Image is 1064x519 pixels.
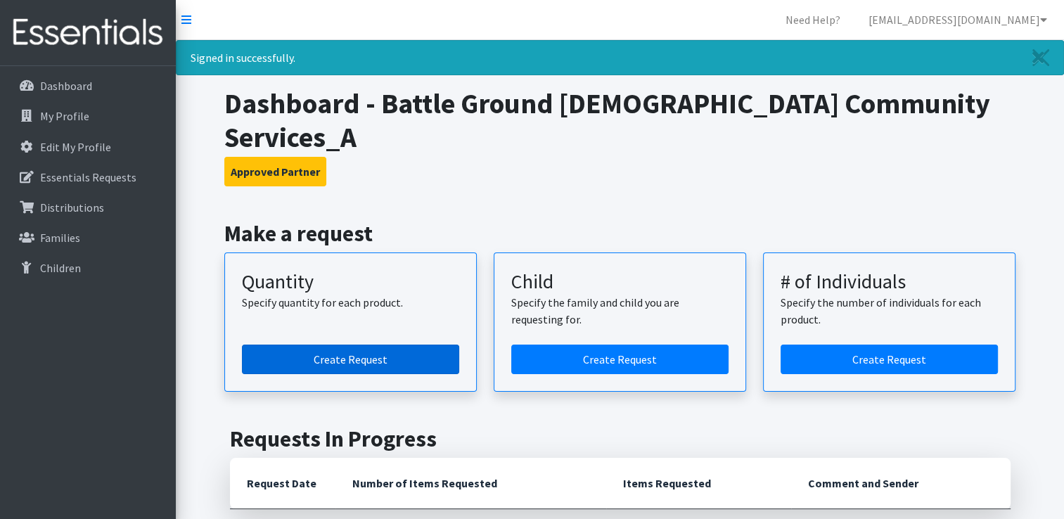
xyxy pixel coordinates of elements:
a: Need Help? [774,6,852,34]
a: Dashboard [6,72,170,100]
p: Essentials Requests [40,170,136,184]
p: My Profile [40,109,89,123]
h3: Child [511,270,729,294]
a: Essentials Requests [6,163,170,191]
div: Signed in successfully. [176,40,1064,75]
a: Create a request for a child or family [511,345,729,374]
p: Dashboard [40,79,92,93]
p: Children [40,261,81,275]
p: Distributions [40,200,104,214]
a: Create a request by quantity [242,345,459,374]
a: [EMAIL_ADDRESS][DOMAIN_NAME] [857,6,1058,34]
a: Create a request by number of individuals [781,345,998,374]
th: Number of Items Requested [335,458,607,509]
h2: Requests In Progress [230,425,1011,452]
p: Specify the number of individuals for each product. [781,294,998,328]
a: Children [6,254,170,282]
h1: Dashboard - Battle Ground [DEMOGRAPHIC_DATA] Community Services_A [224,86,1015,154]
p: Specify the family and child you are requesting for. [511,294,729,328]
h3: Quantity [242,270,459,294]
a: My Profile [6,102,170,130]
a: Close [1018,41,1063,75]
p: Families [40,231,80,245]
img: HumanEssentials [6,9,170,56]
h3: # of Individuals [781,270,998,294]
a: Families [6,224,170,252]
th: Comment and Sender [791,458,1010,509]
th: Request Date [230,458,335,509]
h2: Make a request [224,220,1015,247]
a: Distributions [6,193,170,222]
a: Edit My Profile [6,133,170,161]
th: Items Requested [606,458,791,509]
p: Specify quantity for each product. [242,294,459,311]
p: Edit My Profile [40,140,111,154]
button: Approved Partner [224,157,326,186]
